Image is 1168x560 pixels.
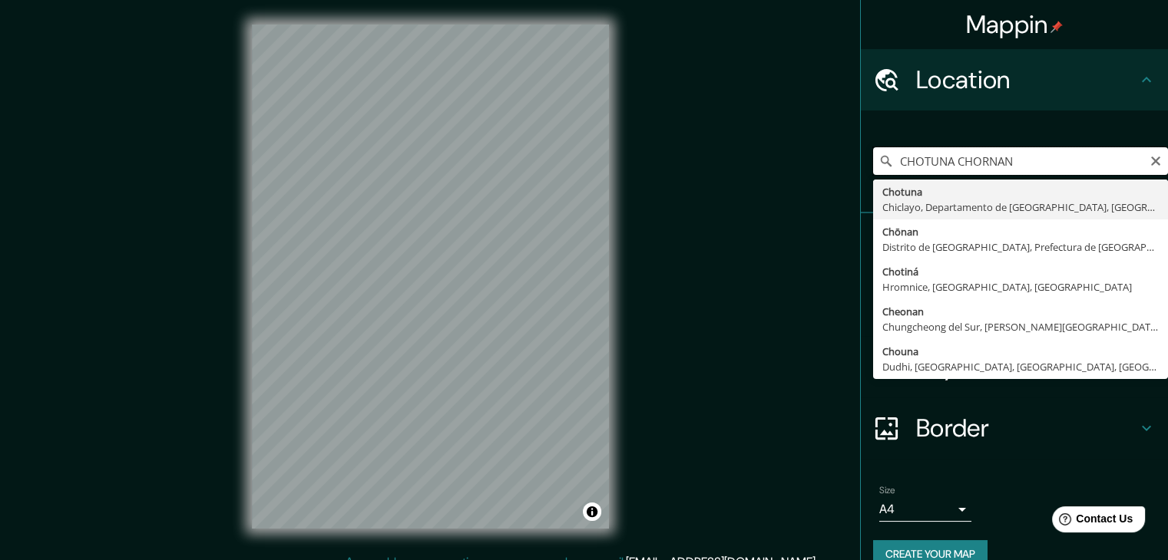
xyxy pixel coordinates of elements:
[583,502,601,521] button: Toggle attribution
[1051,21,1063,33] img: pin-icon.png
[916,351,1137,382] h4: Layout
[873,147,1168,175] input: Pick your city or area
[882,239,1159,255] div: Distrito de [GEOGRAPHIC_DATA], Prefectura de [GEOGRAPHIC_DATA], [GEOGRAPHIC_DATA]
[882,224,1159,239] div: Chōnan
[882,184,1159,199] div: Chotuna
[861,275,1168,336] div: Style
[882,319,1159,334] div: Chungcheong del Sur, [PERSON_NAME][GEOGRAPHIC_DATA]
[861,336,1168,397] div: Layout
[882,304,1159,319] div: Cheonan
[882,344,1159,359] div: Chouna
[916,413,1137,443] h4: Border
[861,49,1168,110] div: Location
[882,264,1159,279] div: Chotiná
[916,64,1137,95] h4: Location
[882,279,1159,295] div: Hromnice, [GEOGRAPHIC_DATA], [GEOGRAPHIC_DATA]
[252,25,609,529] canvas: Map
[861,397,1168,459] div: Border
[1150,153,1162,167] button: Clear
[966,9,1064,40] h4: Mappin
[882,359,1159,374] div: Dudhi, [GEOGRAPHIC_DATA], [GEOGRAPHIC_DATA], [GEOGRAPHIC_DATA]
[1031,500,1151,543] iframe: Help widget launcher
[861,213,1168,275] div: Pins
[879,484,895,497] label: Size
[879,497,971,522] div: A4
[882,199,1159,215] div: Chiclayo, Departamento de [GEOGRAPHIC_DATA], [GEOGRAPHIC_DATA]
